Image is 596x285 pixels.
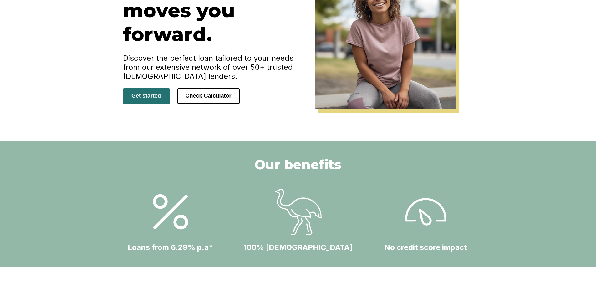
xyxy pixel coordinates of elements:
[123,88,170,104] button: Get started
[177,92,240,99] a: Check Calculator
[123,53,298,81] h4: Discover the perfect loan tailored to your needs from our extensive network of over 50+ trusted [...
[275,188,322,235] img: Loans from 6.29% p.a*
[243,243,353,252] h4: 100% [DEMOGRAPHIC_DATA]
[402,188,449,235] img: Loans from 6.29% p.a*
[147,188,194,235] img: Loans from 6.29% p.a*
[177,88,240,104] button: Check Calculator
[384,243,467,252] h4: No credit score impact
[123,92,170,99] a: Get started
[128,243,213,252] h4: Loans from 6.29% p.a*
[255,156,341,173] h2: Our benefits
